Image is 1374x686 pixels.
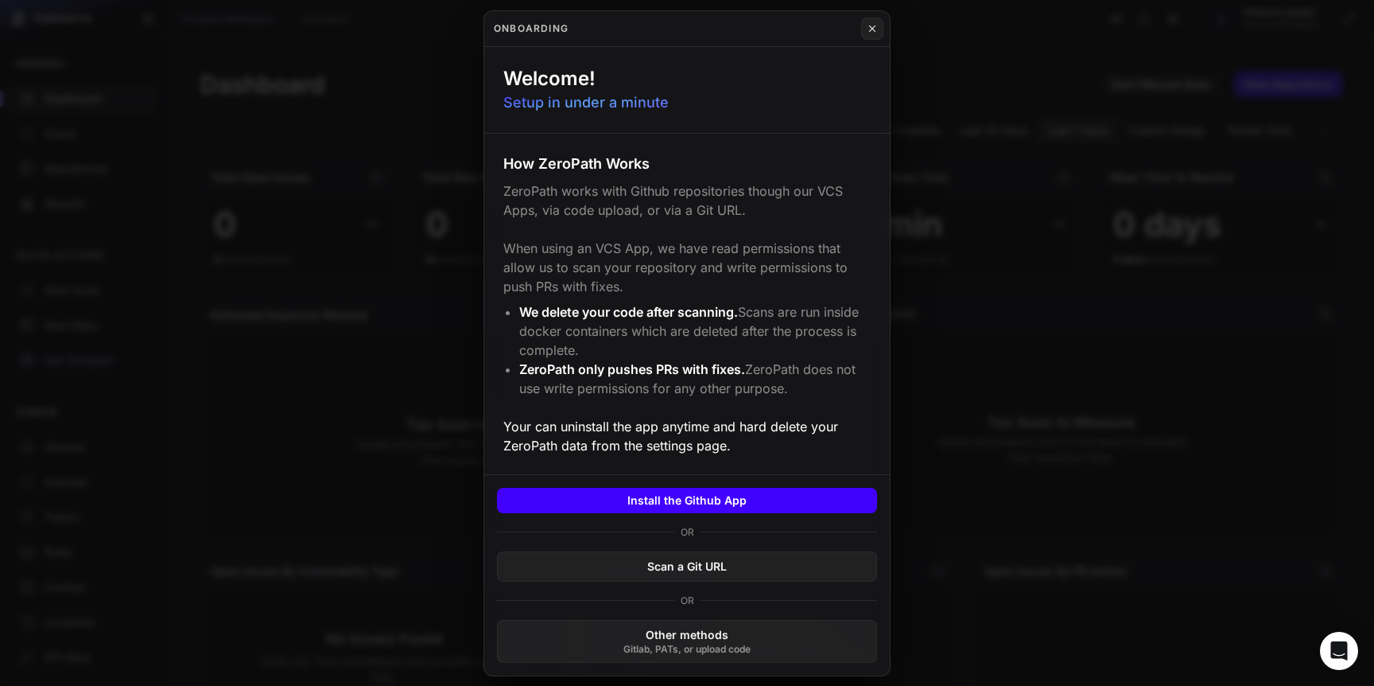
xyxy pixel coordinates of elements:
h3: How ZeroPath Works [503,153,650,175]
p: OR [681,594,694,607]
p: Your can uninstall the app anytime and hard delete your ZeroPath data from the settings page. [503,417,871,455]
li: Scans are run inside docker containers which are deleted after the process is complete. [519,302,871,360]
button: Install the Github App [497,488,877,513]
li: ZeroPath does not use write permissions for any other purpose. [519,360,871,398]
span: ZeroPath only pushes PRs with fixes. [519,361,745,377]
button: Other methodsGitlab, PATs, or upload code [497,620,877,663]
p: OR [681,526,694,539]
p: ZeroPath works with Github repositories though our VCS Apps, via code upload, or via a Git URL. W... [503,181,871,296]
span: We delete your code after scanning. [519,304,738,320]
div: Open Intercom Messenger [1320,632,1358,670]
h4: Onboarding [494,22,569,35]
p: Setup in under a minute [503,92,669,114]
span: Gitlab, PATs, or upload code [623,643,751,656]
h1: Welcome! [503,66,596,92]
button: Scan a Git URL [497,552,877,582]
